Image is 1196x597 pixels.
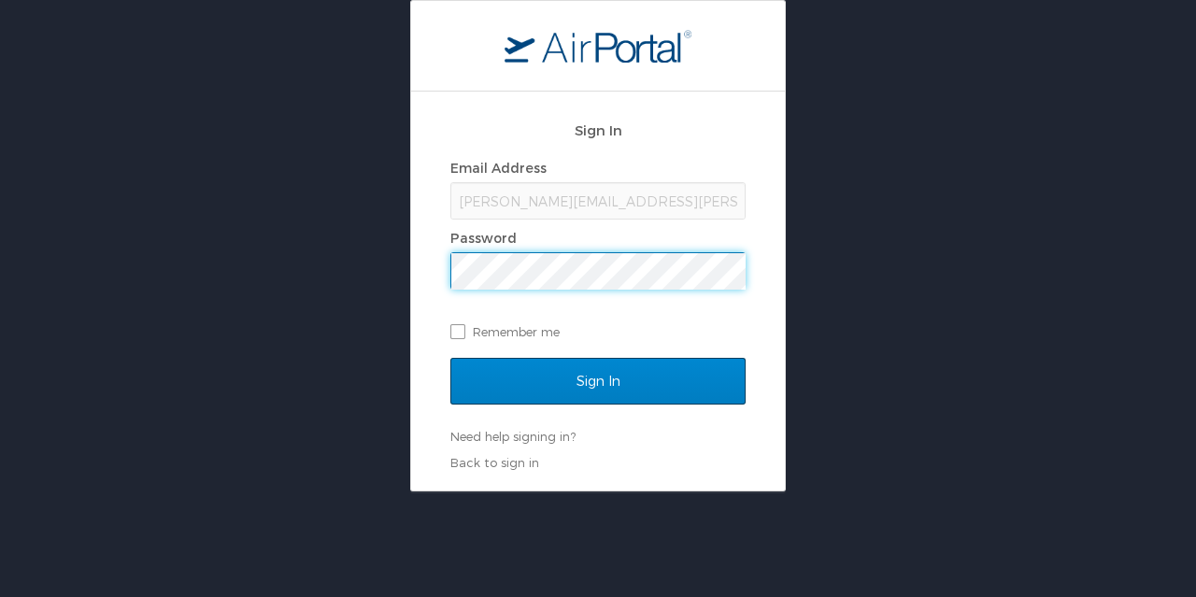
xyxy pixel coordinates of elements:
label: Remember me [450,318,746,346]
a: Need help signing in? [450,429,576,444]
input: Sign In [450,358,746,405]
label: Password [450,230,517,246]
a: Back to sign in [450,455,539,470]
img: logo [505,29,691,63]
h2: Sign In [450,120,746,141]
label: Email Address [450,160,547,176]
